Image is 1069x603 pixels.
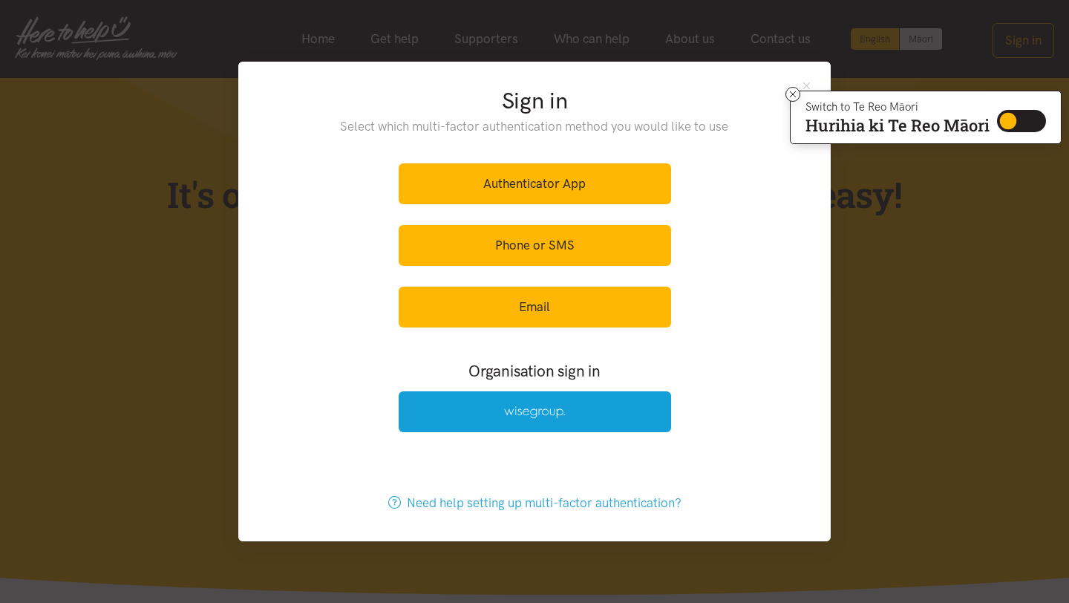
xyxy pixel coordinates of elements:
h3: Organisation sign in [358,360,711,382]
a: Phone or SMS [399,225,671,266]
h2: Sign in [310,85,759,117]
p: Switch to Te Reo Māori [805,102,990,111]
a: Email [399,287,671,327]
img: Wise Group [504,406,565,419]
p: Hurihia ki Te Reo Māori [805,119,990,132]
a: Authenticator App [399,163,671,204]
a: Need help setting up multi-factor authentication? [373,483,697,524]
p: Select which multi-factor authentication method you would like to use [310,117,759,137]
button: Close [800,79,813,92]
